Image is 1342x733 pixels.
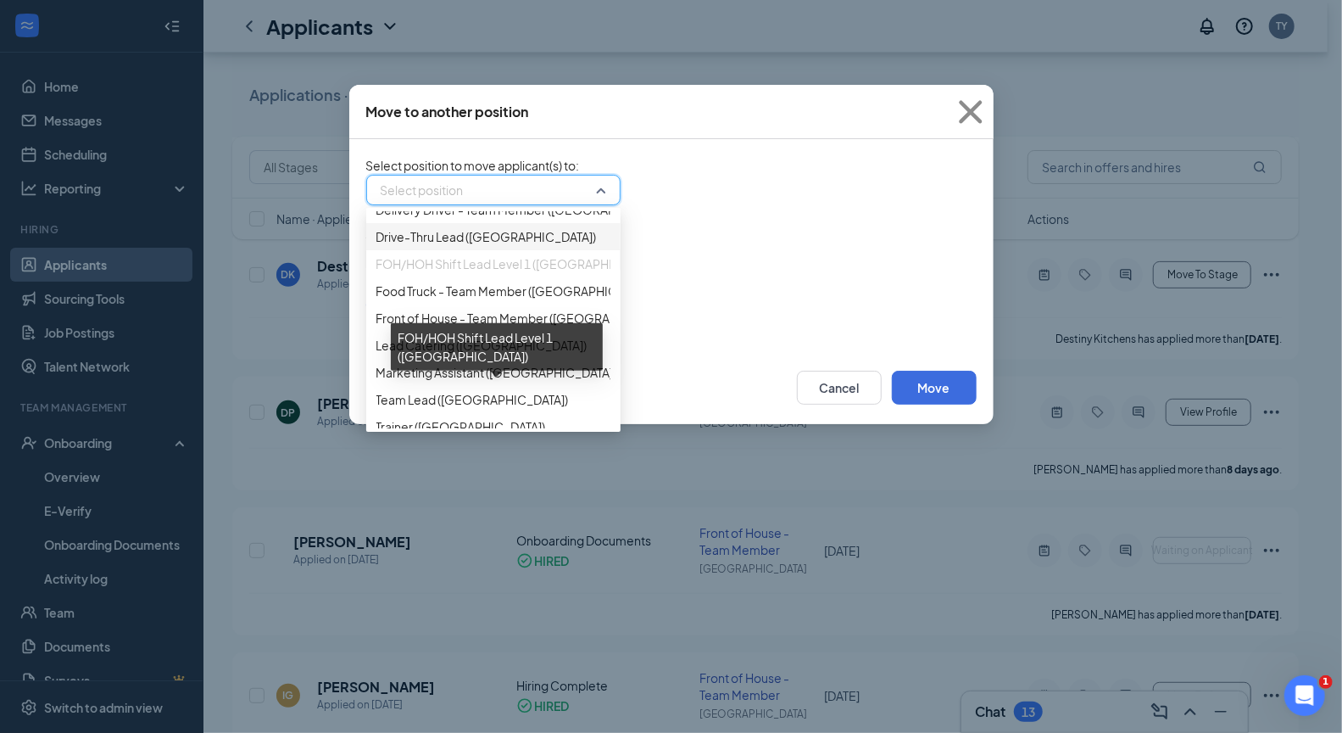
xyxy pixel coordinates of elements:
[366,103,529,121] div: Move to another position
[376,255,664,273] span: FOH/HOH Shift Lead Level 1 ([GEOGRAPHIC_DATA])
[376,336,587,355] span: Lead Catering ([GEOGRAPHIC_DATA])
[376,309,681,327] span: Front of House - Team Member ([GEOGRAPHIC_DATA])
[391,323,603,371] div: FOH/HOH Shift Lead Level 1 ([GEOGRAPHIC_DATA])
[376,417,546,436] span: Trainer ([GEOGRAPHIC_DATA])
[1284,675,1325,716] iframe: Intercom live chat
[376,282,660,300] span: Food Truck - Team Member ([GEOGRAPHIC_DATA])
[892,371,977,405] button: Move
[948,89,994,135] svg: Cross
[948,85,994,139] button: Close
[366,158,580,173] span: Select position to move applicant(s) to :
[376,390,569,409] span: Team Lead ([GEOGRAPHIC_DATA])
[376,227,597,246] span: Drive-Thru Lead ([GEOGRAPHIC_DATA])
[1319,675,1333,689] span: 1
[797,371,882,405] button: Cancel
[376,363,617,382] span: Marketing Assistant ([GEOGRAPHIC_DATA])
